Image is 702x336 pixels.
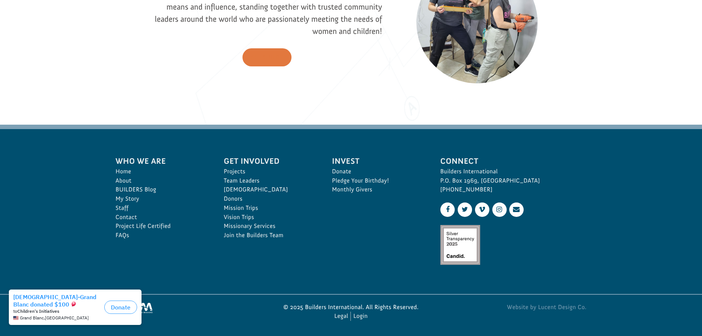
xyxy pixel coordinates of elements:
[116,213,208,222] a: Contact
[104,15,137,28] button: Donate
[224,231,316,240] a: Join the Builders Team
[17,22,59,28] strong: Children's Initiatives
[71,15,77,21] img: emoji balloon
[224,194,316,204] a: Donors
[116,231,208,240] a: FAQs
[332,185,424,194] a: Monthly Givers
[242,48,292,66] a: SheBUILDS
[116,155,208,167] span: Who We Are
[509,202,524,217] a: Contact Us
[440,225,480,265] img: Silver Transparency Rating for 2025 by Candid
[13,23,101,28] div: to
[224,185,316,194] a: [DEMOGRAPHIC_DATA]
[440,167,587,194] p: Builders International P.O. Box 1969, [GEOGRAPHIC_DATA] [PHONE_NUMBER]
[224,204,316,213] a: Mission Trips
[332,155,424,167] span: Invest
[458,202,472,217] a: Twitter
[20,30,89,35] span: Grand Blanc , [GEOGRAPHIC_DATA]
[224,222,316,231] a: Missionary Services
[116,167,208,176] a: Home
[334,312,348,321] a: Legal
[116,194,208,204] a: My Story
[116,222,208,231] a: Project Life Certified
[274,303,428,312] p: © 2025 Builders International. All Rights Reserved.
[433,303,587,312] a: Website by Lucent Design Co.
[116,204,208,213] a: Staff
[224,167,316,176] a: Projects
[224,155,316,167] span: Get Involved
[116,185,208,194] a: BUILDERS Blog
[224,213,316,222] a: Vision Trips
[440,202,455,217] a: Facebook
[440,155,587,167] span: Connect
[116,176,208,186] a: About
[492,202,507,217] a: Instagram
[353,312,368,321] a: Login
[224,176,316,186] a: Team Leaders
[332,167,424,176] a: Donate
[475,202,489,217] a: Vimeo
[13,7,101,22] div: [DEMOGRAPHIC_DATA]-Grand Blanc donated $100
[13,30,18,35] img: US.png
[332,176,424,186] a: Pledge Your Birthday!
